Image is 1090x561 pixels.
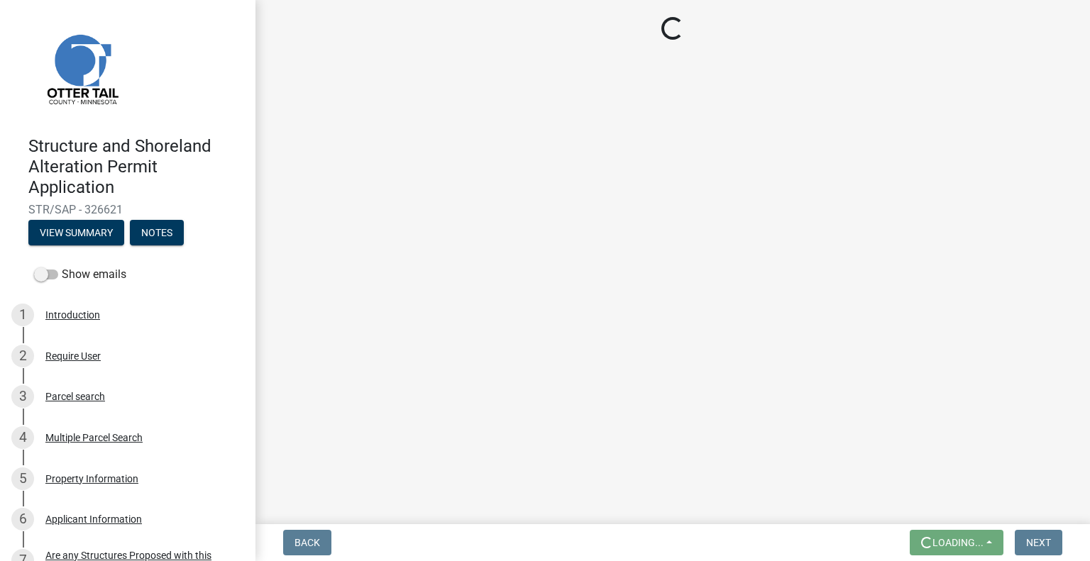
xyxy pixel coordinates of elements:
[130,228,184,240] wm-modal-confirm: Notes
[45,310,100,320] div: Introduction
[45,351,101,361] div: Require User
[45,474,138,484] div: Property Information
[283,530,331,555] button: Back
[1026,537,1051,548] span: Next
[11,467,34,490] div: 5
[932,537,984,548] span: Loading...
[45,391,105,401] div: Parcel search
[11,508,34,531] div: 6
[28,136,244,197] h4: Structure and Shoreland Alteration Permit Application
[28,15,135,121] img: Otter Tail County, Minnesota
[11,385,34,408] div: 3
[45,514,142,524] div: Applicant Information
[294,537,320,548] span: Back
[45,433,143,443] div: Multiple Parcel Search
[28,220,124,245] button: View Summary
[130,220,184,245] button: Notes
[34,266,126,283] label: Show emails
[28,203,227,216] span: STR/SAP - 326621
[11,426,34,449] div: 4
[910,530,1003,555] button: Loading...
[1015,530,1062,555] button: Next
[11,304,34,326] div: 1
[28,228,124,240] wm-modal-confirm: Summary
[11,345,34,367] div: 2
